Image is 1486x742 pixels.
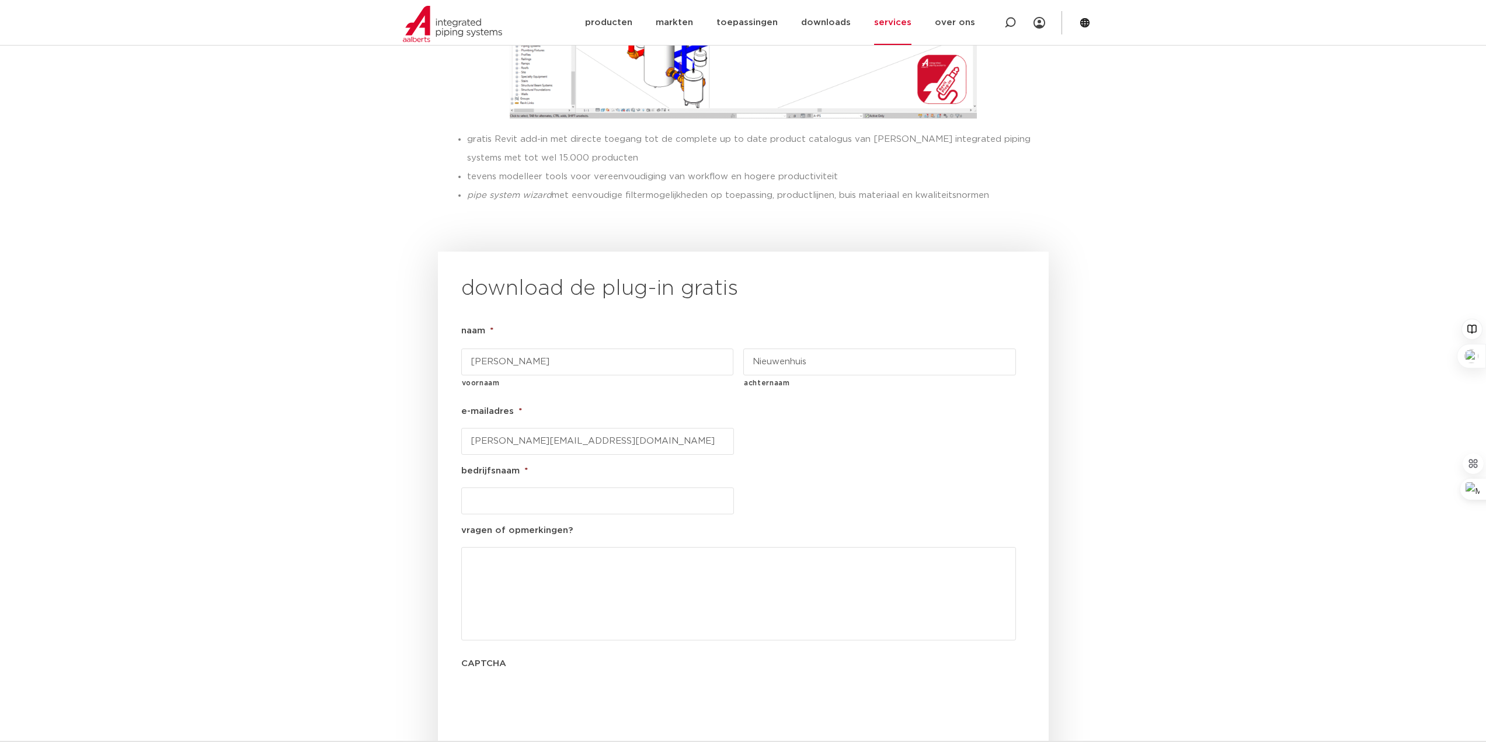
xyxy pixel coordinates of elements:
label: achternaam [744,376,1016,390]
li: tevens modelleer tools voor vereenvoudiging van workflow en hogere productiviteit [467,168,1043,186]
h2: download de plug-in gratis [461,275,1025,303]
em: pipe system wizard [467,191,552,200]
li: met eenvoudige filtermogelijkheden op toepassing, productlijnen, buis materiaal en kwaliteitsnormen [467,186,1043,205]
label: naam [461,325,493,337]
iframe: reCAPTCHA [461,680,639,725]
label: bedrijfsnaam [461,465,528,477]
label: voornaam [462,376,734,390]
li: gratis Revit add-in met directe toegang tot de complete up to date product catalogus van [PERSON_... [467,130,1043,168]
label: CAPTCHA [461,658,506,670]
label: e-mailadres [461,406,522,417]
label: vragen of opmerkingen? [461,525,573,537]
